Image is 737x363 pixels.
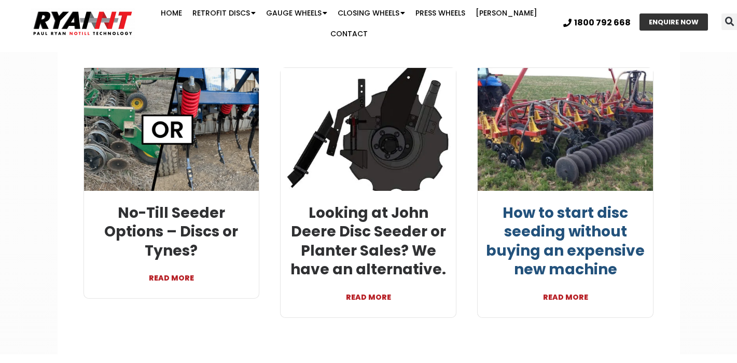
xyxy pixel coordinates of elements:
a: 1800 792 668 [563,19,631,27]
a: ENQUIRE NOW [639,13,708,31]
a: Contact [325,23,373,44]
img: Ryan NT logo [31,7,135,39]
img: Bourgault-8810-DD Ryan NT (RFM NT) [477,67,653,191]
a: How to start disc seeding without buying an expensive new machine [486,203,645,280]
a: Closing Wheels [332,3,410,23]
a: No-Till Seeder Options – Discs or Tynes? [104,203,238,261]
a: Gauge Wheels [261,3,332,23]
a: Looking at John Deere Disc Seeder or Planter Sales? We have an alternative. [290,203,446,280]
span: 1800 792 668 [574,19,631,27]
a: Retrofit Discs [187,3,261,23]
a: [PERSON_NAME] [470,3,543,23]
a: Home [156,3,187,23]
img: RYAN NT Discs or tynes banner - No-Till Seeder [82,67,259,191]
a: Press Wheels [410,3,470,23]
img: RYANNT ryan leg inside scraper with rear boot [280,67,456,191]
a: READ MORE [92,260,252,285]
span: ENQUIRE NOW [649,19,699,25]
nav: Menu [143,3,556,44]
a: READ MORE [485,280,645,304]
a: READ MORE [288,280,448,304]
